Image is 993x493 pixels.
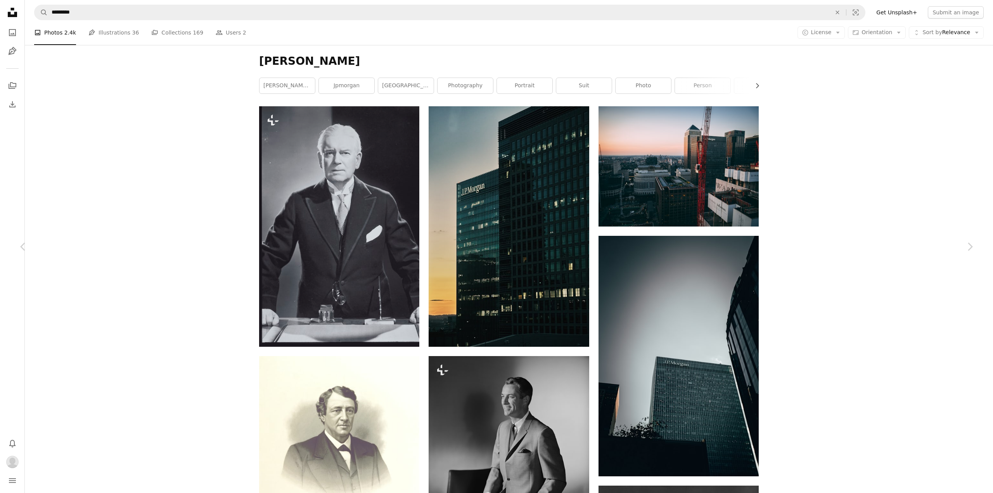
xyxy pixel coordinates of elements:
[750,78,759,93] button: scroll list to the right
[35,5,48,20] button: Search Unsplash
[846,5,865,20] button: Visual search
[151,20,203,45] a: Collections 169
[5,78,20,93] a: Collections
[5,97,20,112] a: Download History
[216,20,246,45] a: Users 2
[429,453,589,460] a: a black and white photo of a man sitting at a desk
[599,106,759,227] img: red tower crane between buildings
[5,25,20,40] a: Photos
[946,209,993,284] a: Next
[378,78,434,93] a: [GEOGRAPHIC_DATA]
[556,78,612,93] a: suit
[811,29,832,35] span: License
[497,78,552,93] a: portrait
[922,29,970,36] span: Relevance
[675,78,730,93] a: person
[616,78,671,93] a: photo
[34,5,865,20] form: Find visuals sitewide
[243,28,246,37] span: 2
[599,163,759,170] a: red tower crane between buildings
[734,78,790,93] a: face
[5,43,20,59] a: Illustrations
[928,6,984,19] button: Submit an image
[438,78,493,93] a: photography
[259,438,419,445] a: man wearing suit portrait photo
[132,28,139,37] span: 36
[922,29,942,35] span: Sort by
[6,456,19,468] img: Avatar of user Jáchym Prachař
[5,436,20,451] button: Notifications
[872,6,922,19] a: Get Unsplash+
[429,106,589,347] img: a tall building with many windows
[259,78,315,93] a: [PERSON_NAME] [PERSON_NAME]
[259,223,419,230] a: a black and white photo of a man in a suit
[5,454,20,470] button: Profile
[5,473,20,488] button: Menu
[599,236,759,476] img: a couple of tall buildings
[909,26,984,39] button: Sort byRelevance
[829,5,846,20] button: Clear
[259,106,419,347] img: a black and white photo of a man in a suit
[848,26,906,39] button: Orientation
[599,352,759,359] a: a couple of tall buildings
[319,78,374,93] a: jpmorgan
[798,26,845,39] button: License
[259,54,759,68] h1: [PERSON_NAME]
[862,29,892,35] span: Orientation
[193,28,203,37] span: 169
[88,20,139,45] a: Illustrations 36
[429,223,589,230] a: a tall building with many windows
